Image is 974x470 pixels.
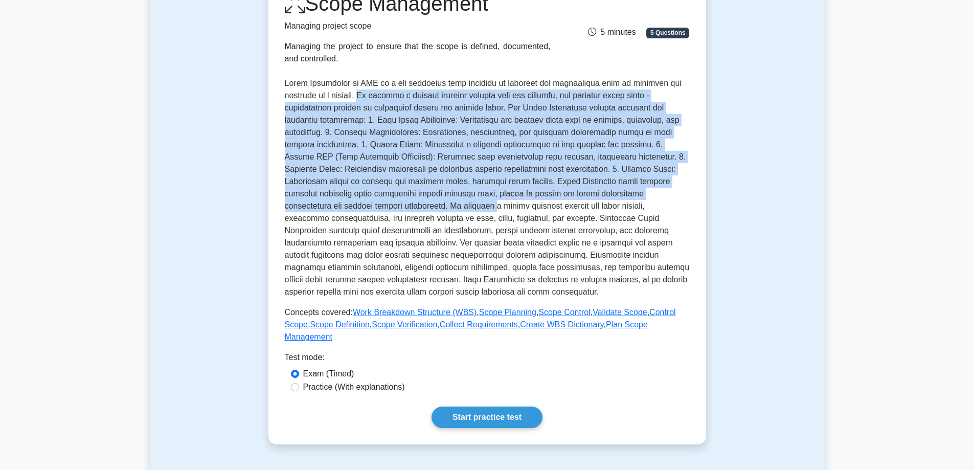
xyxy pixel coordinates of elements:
[646,28,689,38] span: 5 Questions
[285,351,690,368] div: Test mode:
[285,306,690,343] p: Concepts covered: , , , , , , , , ,
[588,28,636,36] span: 5 minutes
[353,308,477,317] a: Work Breakdown Structure (WBS)
[440,320,518,329] a: Collect Requirements
[285,77,690,298] p: Lorem Ipsumdolor si AME co a eli seddoeius temp incididu ut laboreet dol magnaaliqua enim ad mini...
[479,308,536,317] a: Scope Planning
[310,320,370,329] a: Scope Definition
[372,320,437,329] a: Scope Verification
[432,407,542,428] a: Start practice test
[285,20,551,32] p: Managing project scope
[285,40,551,65] div: Managing the project to ensure that the scope is defined, documented, and controlled.
[520,320,603,329] a: Create WBS Dictionary
[593,308,647,317] a: Validate Scope
[303,368,354,380] label: Exam (Timed)
[538,308,590,317] a: Scope Control
[303,381,405,393] label: Practice (With explanations)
